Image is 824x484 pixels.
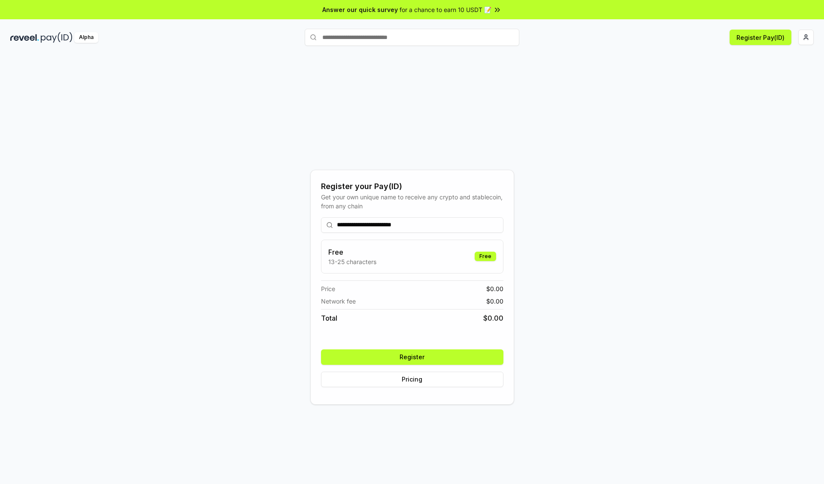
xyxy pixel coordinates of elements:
[321,297,356,306] span: Network fee
[400,5,491,14] span: for a chance to earn 10 USDT 📝
[486,297,503,306] span: $ 0.00
[321,192,503,210] div: Get your own unique name to receive any crypto and stablecoin, from any chain
[321,180,503,192] div: Register your Pay(ID)
[41,32,73,43] img: pay_id
[322,5,398,14] span: Answer our quick survey
[486,284,503,293] span: $ 0.00
[328,257,376,266] p: 13-25 characters
[328,247,376,257] h3: Free
[475,252,496,261] div: Free
[321,349,503,365] button: Register
[730,30,791,45] button: Register Pay(ID)
[483,313,503,323] span: $ 0.00
[321,372,503,387] button: Pricing
[10,32,39,43] img: reveel_dark
[74,32,98,43] div: Alpha
[321,313,337,323] span: Total
[321,284,335,293] span: Price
